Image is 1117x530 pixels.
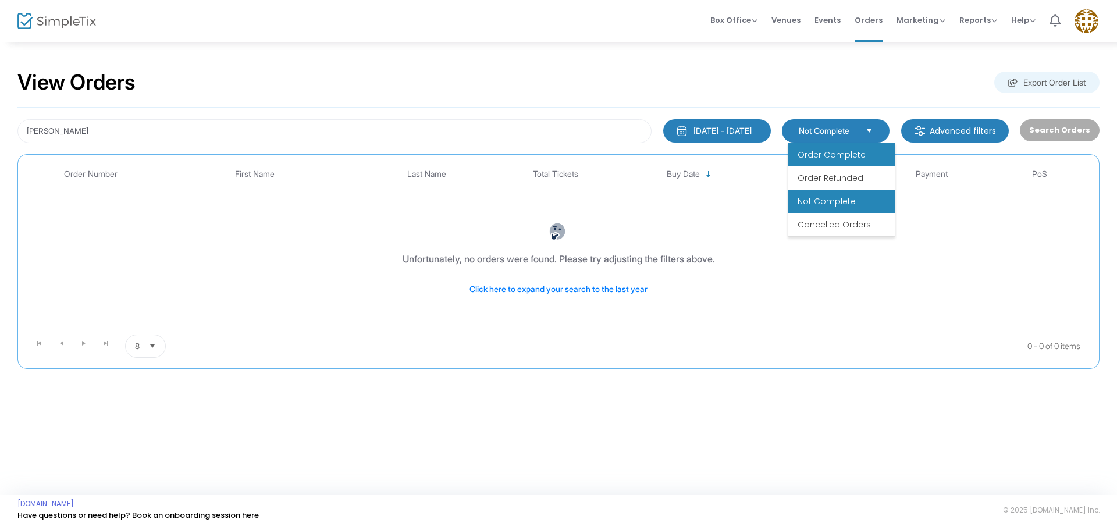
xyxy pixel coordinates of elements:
span: Click here to expand your search to the last year [469,284,648,294]
span: PoS [1032,169,1047,179]
span: Not Complete [798,195,856,207]
span: Order Number [64,169,118,179]
span: Venues [771,5,801,35]
span: Marketing [897,15,945,26]
span: First Name [235,169,275,179]
span: Order Complete [798,149,866,161]
button: Select [144,335,161,357]
div: Unfortunately, no orders were found. Please try adjusting the filters above. [403,252,715,266]
img: filter [914,125,926,137]
h2: View Orders [17,70,136,95]
m-button: Advanced filters [901,119,1009,143]
span: Reports [959,15,997,26]
span: Order Refunded [798,172,863,184]
span: Cancelled Orders [798,219,871,230]
div: Data table [24,161,1093,330]
span: Buy Date [667,169,700,179]
span: Not Complete [799,125,856,137]
a: Have questions or need help? Book an onboarding session here [17,510,259,521]
th: Total Tickets [502,161,610,188]
button: Select [861,125,877,137]
img: monthly [676,125,688,137]
img: face-thinking.png [549,223,566,240]
span: © 2025 [DOMAIN_NAME] Inc. [1003,506,1100,515]
span: Help [1011,15,1036,26]
span: Sortable [704,170,713,179]
div: [DATE] - [DATE] [693,125,752,137]
kendo-pager-info: 0 - 0 of 0 items [282,335,1080,358]
span: Orders [855,5,883,35]
th: Total [771,161,878,188]
span: Payment [916,169,948,179]
span: Events [814,5,841,35]
button: [DATE] - [DATE] [663,119,771,143]
span: Box Office [710,15,757,26]
span: 8 [135,340,140,352]
input: Search by name, email, phone, order number, ip address, or last 4 digits of card [17,119,652,143]
span: Last Name [407,169,446,179]
a: [DOMAIN_NAME] [17,499,74,508]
